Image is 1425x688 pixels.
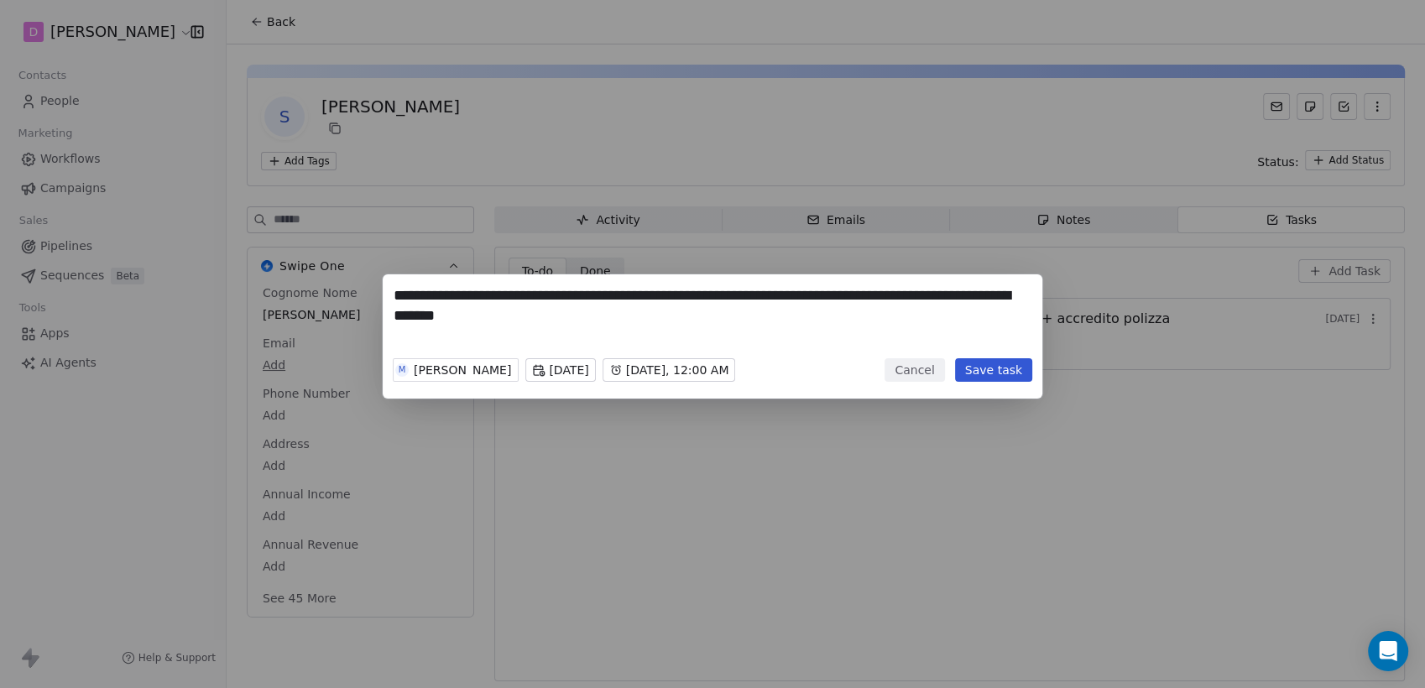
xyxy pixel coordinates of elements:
button: [DATE] [525,358,595,382]
button: [DATE], 12:00 AM [603,358,736,382]
div: M [399,363,406,377]
button: Cancel [885,358,944,382]
button: Save task [955,358,1032,382]
span: [DATE], 12:00 AM [626,362,729,378]
div: [PERSON_NAME] [414,364,511,376]
span: [DATE] [549,362,588,378]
